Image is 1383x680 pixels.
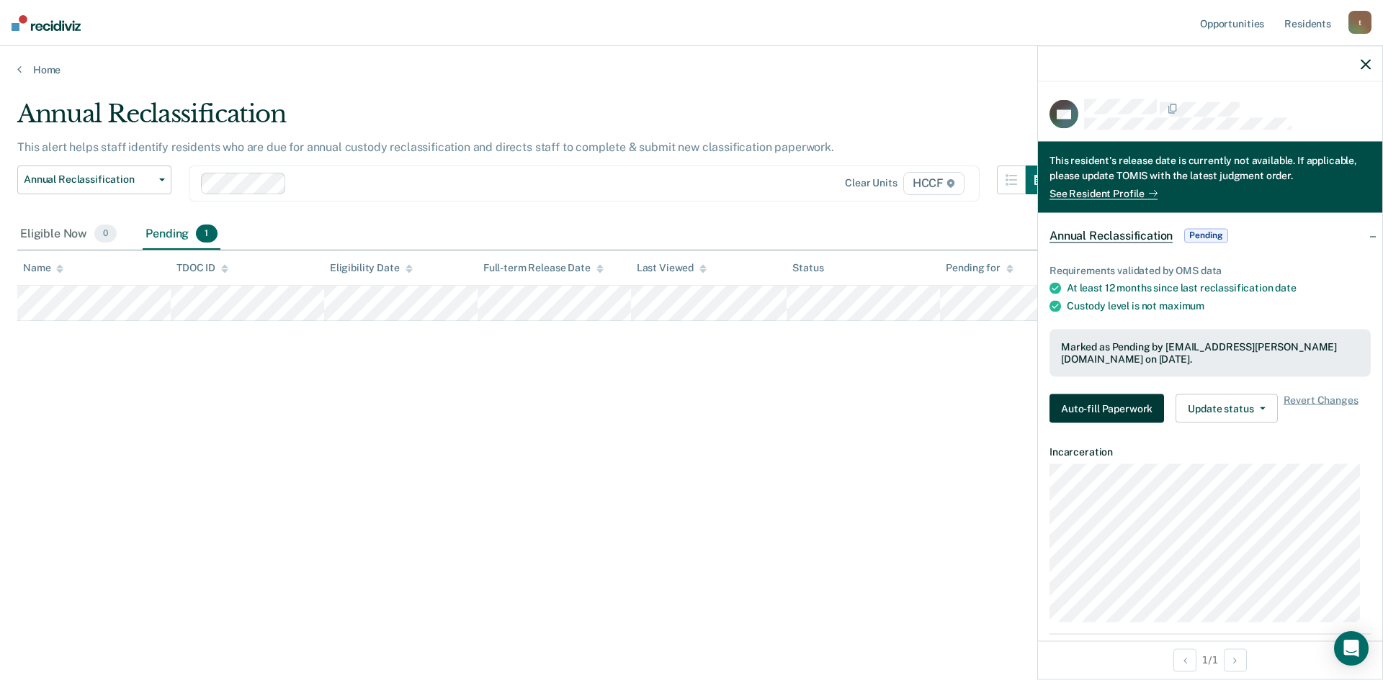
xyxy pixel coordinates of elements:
img: Recidiviz [12,15,81,31]
div: At least 12 months since last reclassification [1067,282,1371,294]
dt: Incarceration [1049,445,1371,458]
div: Annual ReclassificationPending [1038,212,1382,258]
div: Full-term Release Date [483,262,604,274]
span: Annual Reclassification [1049,228,1173,242]
div: t [1348,11,1371,34]
div: TDOC ID [176,262,228,274]
div: Name [23,262,63,274]
div: Status [792,262,823,274]
p: This alert helps staff identify residents who are due for annual custody reclassification and dir... [17,140,834,154]
span: maximum [1159,300,1204,312]
div: Pending [143,219,220,250]
div: Last Viewed [637,262,707,274]
span: Pending [1184,228,1227,242]
div: Marked as Pending by [EMAIL_ADDRESS][PERSON_NAME][DOMAIN_NAME] on [DATE]. [1061,341,1359,366]
div: Open Intercom Messenger [1334,631,1369,666]
span: Annual Reclassification [24,173,153,186]
a: Home [17,63,1366,76]
span: Revert Changes [1284,394,1359,422]
div: Eligible Now [17,219,120,250]
div: 1 / 1 [1038,640,1382,679]
button: Auto-fill Paperwork [1049,394,1164,422]
div: Eligibility Date [330,262,413,274]
span: 0 [94,225,117,243]
a: See Resident Profile [1049,187,1158,199]
span: date [1275,282,1296,294]
button: Previous Opportunity [1173,648,1196,671]
div: Custody level is not [1067,300,1371,312]
a: Navigate to form link [1049,394,1170,422]
span: HCCF [903,172,964,195]
div: This resident's release date is currently not available. If applicable, please update TOMIS with ... [1049,153,1371,186]
button: Update status [1176,394,1277,422]
div: Annual Reclassification [17,99,1055,140]
button: Next Opportunity [1224,648,1247,671]
span: 1 [196,225,217,243]
div: Requirements validated by OMS data [1049,264,1371,276]
div: Pending for [946,262,1013,274]
div: Clear units [845,177,898,189]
